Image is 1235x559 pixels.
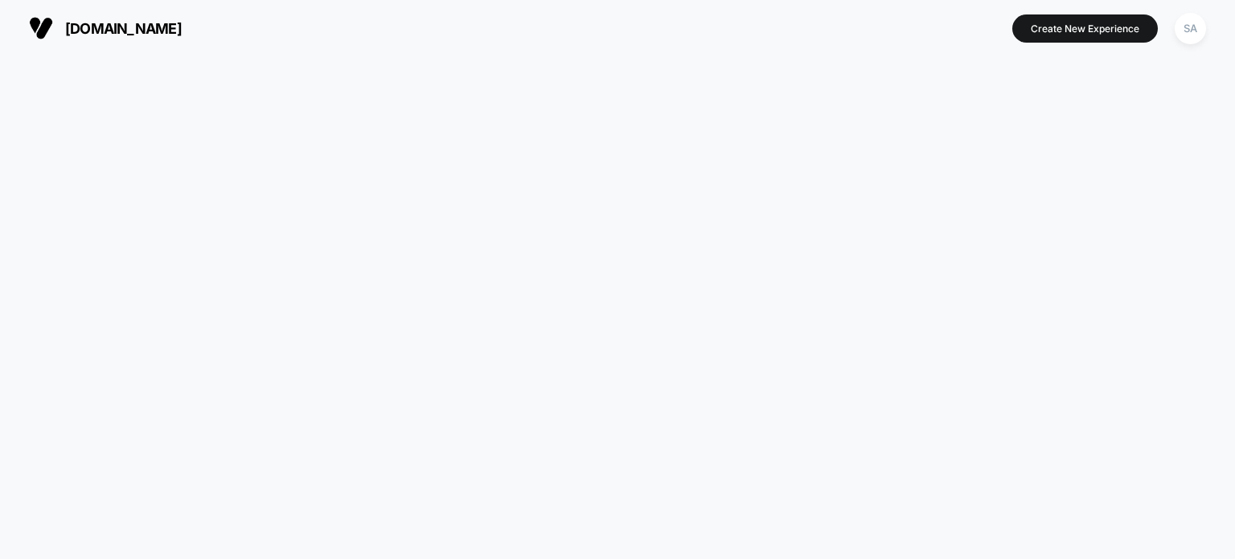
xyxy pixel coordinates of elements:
div: SA [1175,13,1206,44]
button: [DOMAIN_NAME] [24,15,187,41]
img: Visually logo [29,16,53,40]
button: Create New Experience [1012,14,1158,43]
span: [DOMAIN_NAME] [65,20,182,37]
button: SA [1170,12,1211,45]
